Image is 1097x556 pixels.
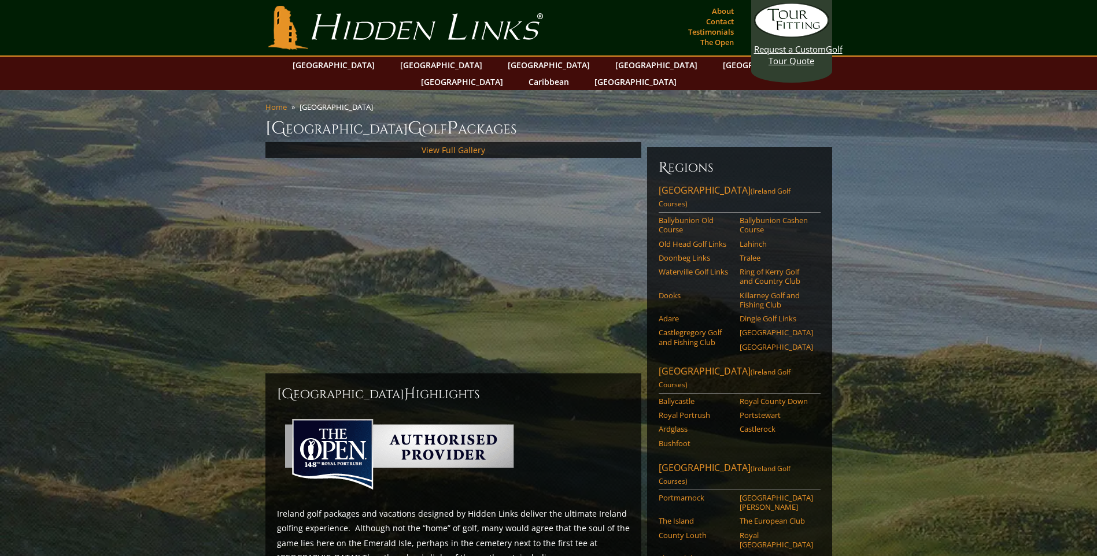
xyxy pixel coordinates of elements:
a: Request a CustomGolf Tour Quote [754,3,829,66]
a: Castlerock [740,424,813,433]
a: Testimonials [685,24,737,40]
a: Royal [GEOGRAPHIC_DATA] [740,531,813,550]
span: (Ireland Golf Courses) [659,464,791,486]
a: County Louth [659,531,732,540]
span: G [408,117,422,140]
a: The European Club [740,516,813,525]
h6: Regions [659,158,821,177]
span: H [404,385,416,403]
span: (Ireland Golf Courses) [659,186,791,209]
a: Ardglass [659,424,732,433]
a: Contact [703,13,737,29]
a: [GEOGRAPHIC_DATA] [394,57,488,73]
a: Caribbean [523,73,575,90]
a: [GEOGRAPHIC_DATA] [415,73,509,90]
a: Bushfoot [659,439,732,448]
span: P [447,117,458,140]
a: Lahinch [740,239,813,249]
a: Home [265,102,287,112]
a: [GEOGRAPHIC_DATA] [610,57,703,73]
a: [GEOGRAPHIC_DATA] [740,342,813,351]
a: The Island [659,516,732,525]
a: [GEOGRAPHIC_DATA] [717,57,811,73]
a: Old Head Golf Links [659,239,732,249]
a: Castlegregory Golf and Fishing Club [659,328,732,347]
li: [GEOGRAPHIC_DATA] [300,102,378,112]
a: Ring of Kerry Golf and Country Club [740,267,813,286]
a: Dingle Golf Links [740,314,813,323]
a: [GEOGRAPHIC_DATA] [287,57,381,73]
a: Dooks [659,291,732,300]
a: [GEOGRAPHIC_DATA](Ireland Golf Courses) [659,461,821,490]
a: Royal Portrush [659,410,732,420]
a: Ballybunion Old Course [659,216,732,235]
a: [GEOGRAPHIC_DATA][PERSON_NAME] [740,493,813,512]
a: [GEOGRAPHIC_DATA](Ireland Golf Courses) [659,184,821,213]
a: Portmarnock [659,493,732,502]
a: [GEOGRAPHIC_DATA] [502,57,596,73]
a: [GEOGRAPHIC_DATA] [589,73,682,90]
a: Killarney Golf and Fishing Club [740,291,813,310]
h2: [GEOGRAPHIC_DATA] ighlights [277,385,630,403]
a: [GEOGRAPHIC_DATA](Ireland Golf Courses) [659,365,821,394]
a: Adare [659,314,732,323]
a: [GEOGRAPHIC_DATA] [740,328,813,337]
span: Request a Custom [754,43,826,55]
h1: [GEOGRAPHIC_DATA] olf ackages [265,117,832,140]
a: Ballybunion Cashen Course [740,216,813,235]
a: Tralee [740,253,813,262]
a: Royal County Down [740,396,813,406]
a: Doonbeg Links [659,253,732,262]
a: Ballycastle [659,396,732,406]
a: Waterville Golf Links [659,267,732,276]
span: (Ireland Golf Courses) [659,367,791,390]
a: The Open [697,34,737,50]
a: About [709,3,737,19]
a: Portstewart [740,410,813,420]
a: View Full Gallery [422,144,485,155]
